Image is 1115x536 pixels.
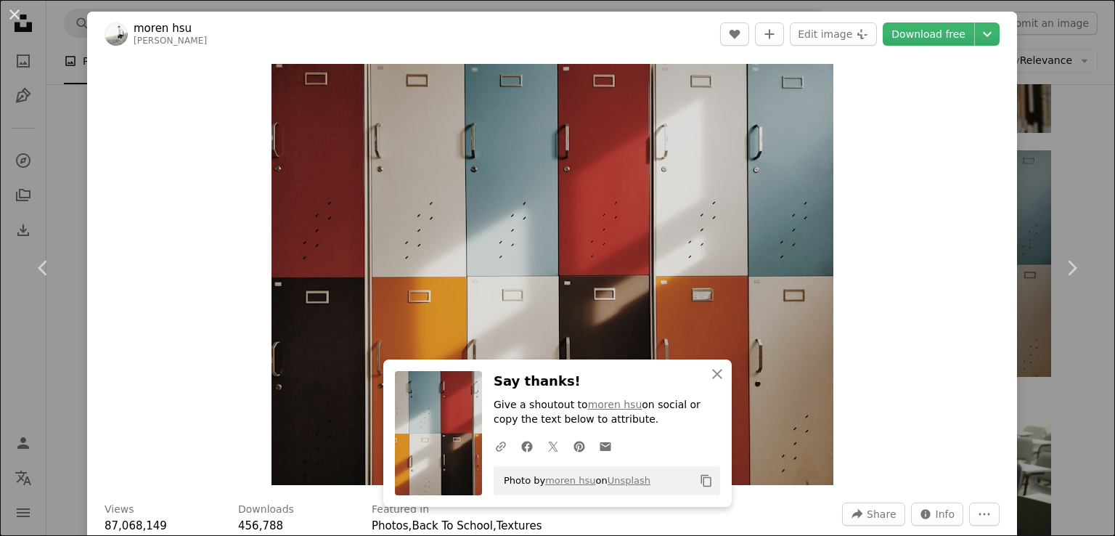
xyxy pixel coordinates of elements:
span: Share [867,503,896,525]
button: Copy to clipboard [694,468,719,493]
h3: Say thanks! [494,371,720,392]
a: Share on Facebook [514,431,540,460]
button: Choose download size [975,23,1000,46]
span: 87,068,149 [105,519,167,532]
a: [PERSON_NAME] [134,36,207,46]
button: Like [720,23,749,46]
span: Info [936,503,955,525]
a: Share on Twitter [540,431,566,460]
a: Unsplash [608,475,650,486]
h3: Downloads [238,503,294,517]
h3: Views [105,503,134,517]
p: Give a shoutout to on social or copy the text below to attribute. [494,398,720,427]
button: Share this image [842,503,904,526]
button: Stats about this image [911,503,964,526]
img: Go to moren hsu's profile [105,23,128,46]
a: Back To School [412,519,493,532]
span: Photo by on [497,469,650,492]
h3: Featured in [372,503,429,517]
span: , [409,519,412,532]
a: Photos [372,519,409,532]
a: Share over email [592,431,618,460]
a: Share on Pinterest [566,431,592,460]
span: 456,788 [238,519,283,532]
a: Next [1028,198,1115,338]
a: Textures [497,519,542,532]
a: moren hsu [545,475,595,486]
button: More Actions [969,503,1000,526]
a: moren hsu [134,21,207,36]
img: assorted-color lockers [271,64,833,485]
a: Download free [883,23,974,46]
span: , [493,519,497,532]
button: Zoom in on this image [271,64,833,485]
button: Edit image [790,23,877,46]
button: Add to Collection [755,23,784,46]
a: moren hsu [588,399,642,410]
